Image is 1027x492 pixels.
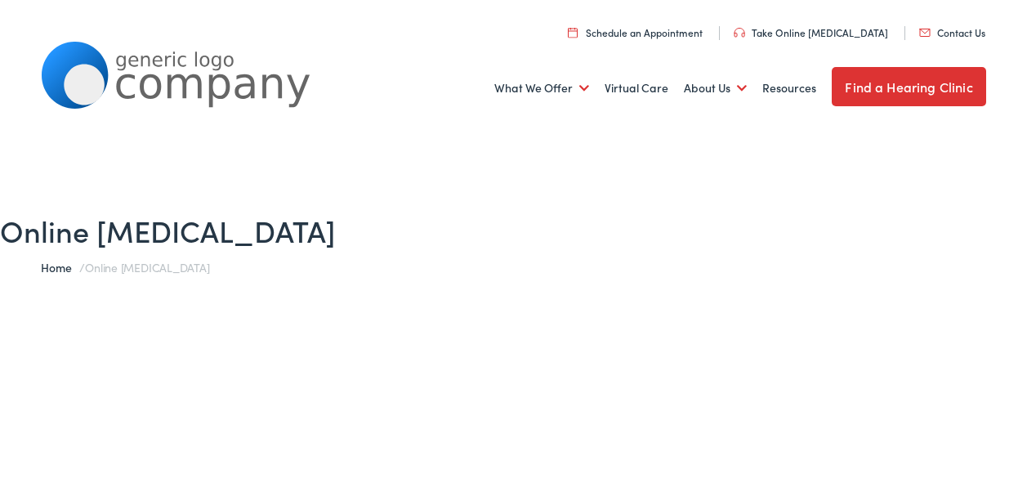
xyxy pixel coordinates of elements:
[568,27,578,38] img: utility icon
[762,58,816,119] a: Resources
[494,58,589,119] a: What We Offer
[734,25,888,39] a: Take Online [MEDICAL_DATA]
[568,25,703,39] a: Schedule an Appointment
[919,29,931,37] img: utility icon
[832,67,985,106] a: Find a Hearing Clinic
[919,25,985,39] a: Contact Us
[605,58,668,119] a: Virtual Care
[684,58,747,119] a: About Us
[734,28,745,38] img: utility icon
[41,259,79,275] a: Home
[41,259,209,275] span: /
[85,259,209,275] span: Online [MEDICAL_DATA]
